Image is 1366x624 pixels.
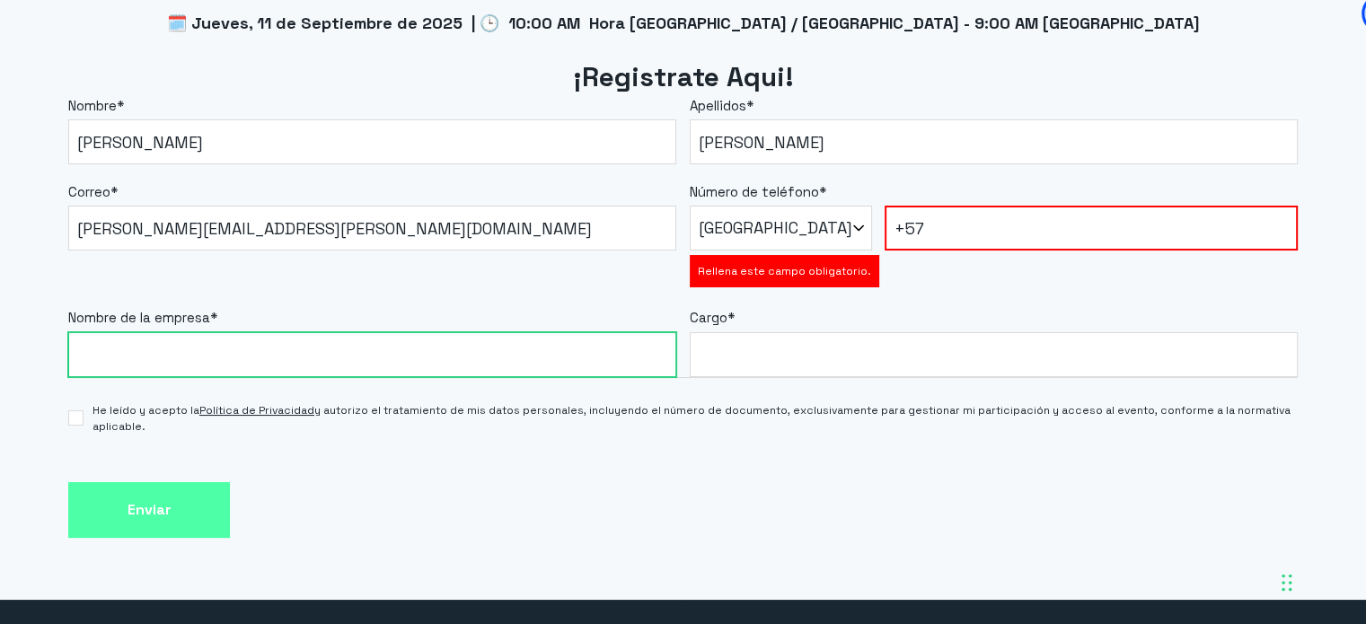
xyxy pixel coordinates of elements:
[68,59,1298,96] h2: ¡Registrate Aqui!
[690,97,746,114] span: Apellidos
[1044,395,1366,624] div: Widget de chat
[68,183,110,200] span: Correo
[68,482,230,539] input: Enviar
[166,13,1199,33] span: 🗓️ Jueves, 11 de Septiembre de 2025 | 🕒 10:00 AM Hora [GEOGRAPHIC_DATA] / [GEOGRAPHIC_DATA] - 9:0...
[1044,395,1366,624] iframe: Chat Widget
[690,183,819,200] span: Número de teléfono
[68,309,210,326] span: Nombre de la empresa
[698,263,871,279] label: Rellena este campo obligatorio.
[1282,556,1292,610] div: Arrastrar
[199,403,314,417] a: Política de Privacidad
[93,402,1298,435] span: He leído y acepto la y autorizo el tratamiento de mis datos personales, incluyendo el número de d...
[68,97,117,114] span: Nombre
[68,410,84,426] input: He leído y acepto laPolítica de Privacidady autorizo el tratamiento de mis datos personales, incl...
[690,309,727,326] span: Cargo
